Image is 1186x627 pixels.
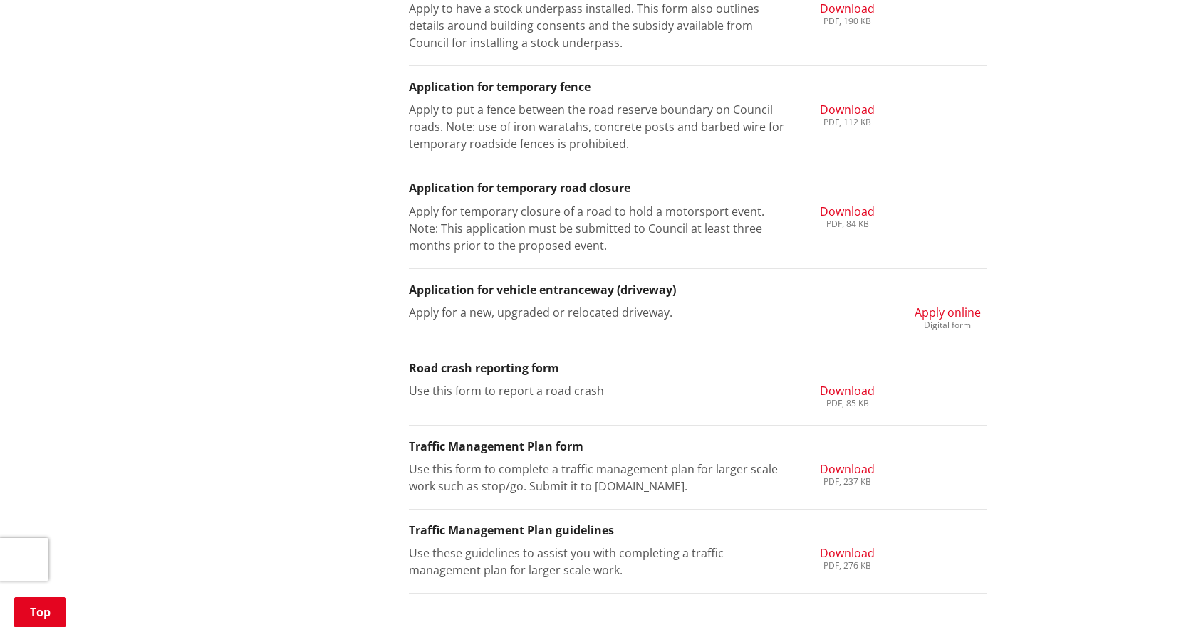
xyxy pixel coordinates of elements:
span: Download [820,1,875,16]
p: Use these guidelines to assist you with completing a traffic management plan for larger scale work. [409,544,787,579]
h3: Traffic Management Plan form [409,440,987,453]
h3: Traffic Management Plan guidelines [409,524,987,537]
p: Use this form to report a road crash [409,382,787,399]
a: Download PDF, 276 KB [820,544,875,570]
span: Download [820,383,875,399]
a: Top [14,597,66,627]
div: PDF, 112 KB [820,118,875,127]
div: PDF, 237 KB [820,478,875,486]
span: Apply online [915,305,981,320]
a: Download PDF, 85 KB [820,382,875,408]
span: Download [820,461,875,477]
div: PDF, 84 KB [820,220,875,228]
h3: Road crash reporting form [409,362,987,375]
p: Apply to put a fence between the road reserve boundary on Council roads. Note: use of iron warata... [409,101,787,152]
span: Download [820,545,875,561]
iframe: Messenger Launcher [1120,567,1172,618]
h3: Application for temporary road closure [409,181,987,195]
div: Digital form [915,321,981,330]
div: PDF, 85 KB [820,399,875,408]
p: Apply for a new, upgraded or relocated driveway. [409,304,787,321]
a: Apply online Digital form [915,304,981,330]
span: Download [820,204,875,219]
a: Download PDF, 84 KB [820,203,875,228]
a: Download PDF, 237 KB [820,460,875,486]
span: Download [820,102,875,117]
a: Download PDF, 112 KB [820,101,875,127]
div: PDF, 190 KB [820,17,875,26]
p: Use this form to complete a traffic management plan for larger scale work such as stop/go. Submit... [409,460,787,495]
p: Apply for temporary closure of a road to hold a motorsport event. Note: This application must be ... [409,203,787,254]
div: PDF, 276 KB [820,562,875,570]
h3: Application for temporary fence [409,80,987,94]
h3: Application for vehicle entranceway (driveway) [409,283,987,297]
